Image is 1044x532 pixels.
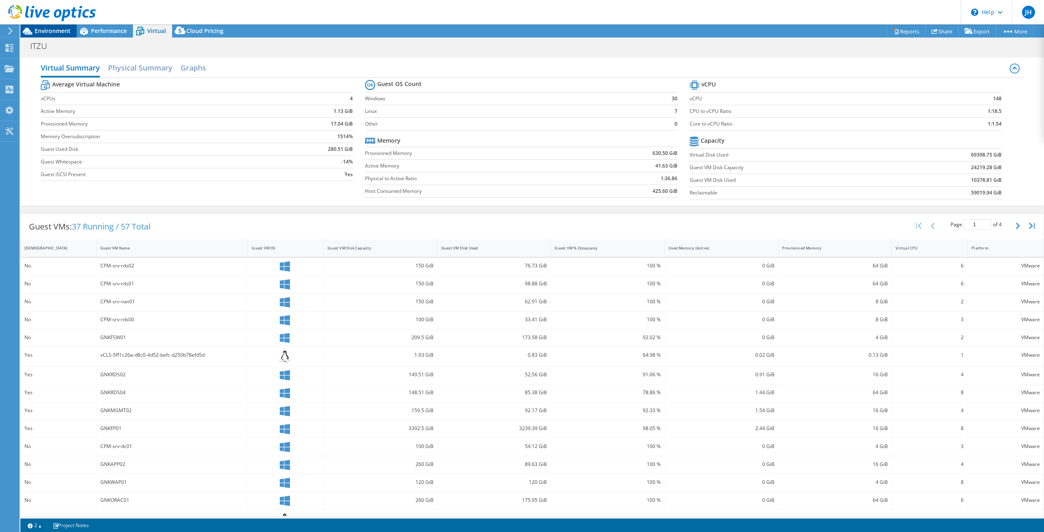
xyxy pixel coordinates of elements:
div: 98.88 GiB [441,279,547,288]
div: 33.41 GiB [441,315,547,324]
div: 4 GiB [782,442,888,451]
div: VMware [971,388,1040,397]
div: 209.5 GiB [327,333,434,342]
div: VMware [971,279,1040,288]
div: 2 [896,297,964,306]
div: 0 GiB [668,496,774,505]
div: 2 [896,514,964,523]
div: 1.93 GiB [327,351,434,360]
div: 100 % [555,261,661,270]
span: Environment [35,27,71,35]
h1: ITZU [27,42,60,51]
div: VMware [971,370,1040,379]
div: 100 % [555,442,661,451]
div: 3392.5 GiB [327,424,434,433]
b: 41.63 GiB [655,162,677,170]
label: Guest VM Disk Used [690,176,894,184]
b: 69398.75 GiB [971,151,1002,159]
div: GNKRDS04 [100,388,244,397]
div: No [24,460,93,469]
h2: Virtual Summary [41,60,100,77]
div: 100 % [555,496,661,505]
div: 4 [896,460,964,469]
b: -14% [341,158,353,166]
div: 4 [896,370,964,379]
div: 120 GiB [327,478,434,487]
div: 100 % [555,315,661,324]
a: More [996,25,1034,38]
div: 64 GiB [782,279,888,288]
div: Guest VM % Occupancy [555,245,651,251]
div: 120 GiB [441,478,547,487]
span: 4 [999,221,1002,228]
div: [DEMOGRAPHIC_DATA] [24,245,83,251]
div: 8 GiB [782,297,888,306]
div: No [24,279,93,288]
div: 6 [896,261,964,270]
div: 16 GiB [782,424,888,433]
h2: Graphs [181,60,206,76]
div: CPM-srv-nav01 [100,297,244,306]
b: 7 [675,107,677,115]
div: 92.02 % [555,333,661,342]
div: 100 % [555,478,661,487]
div: 3239.39 GiB [441,424,547,433]
div: 0 GiB [668,315,774,324]
div: 2 GiB [782,514,888,523]
div: VMware [971,424,1040,433]
div: 175.95 GiB [441,496,547,505]
label: Guest Used Disk [41,145,278,153]
label: CPU to vCPU Ratio [690,107,931,115]
div: 16 GiB [782,370,888,379]
label: Active Memory [365,162,586,170]
div: 100 GiB [327,442,434,451]
div: 92.33 % [555,406,661,415]
svg: \n [971,9,978,16]
div: No [24,496,93,505]
label: Other [365,120,648,128]
h2: Physical Summary [108,60,173,76]
div: 173.58 GiB [441,333,547,342]
div: 4 GiB [782,478,888,487]
div: 260 GiB [327,460,434,469]
div: CPM-srv-rds00 [100,315,244,324]
b: 280.51 GiB [328,145,353,153]
div: VMware [971,261,1040,270]
div: 0.13 GiB [782,351,888,360]
div: Guest VM Name [100,245,234,251]
label: Provisioned Memory [365,149,586,157]
label: Memory Oversubscription [41,132,278,141]
label: Virtual Disk Used [690,151,894,159]
div: 2.44 GiB [668,424,774,433]
div: 1.54 GiB [668,406,774,415]
label: Host Consumed Memory [365,187,586,195]
div: 0 GiB [668,297,774,306]
a: Export [958,25,996,38]
div: 76.73 GiB [441,261,547,270]
div: 149.51 GiB [327,370,434,379]
div: Guest VM Disk Used [441,245,537,251]
div: 0 GiB [668,279,774,288]
span: JH [1022,6,1035,19]
div: 0.03 GiB [668,514,774,523]
div: 0 GiB [668,442,774,451]
div: GNKFSW01 [100,333,244,342]
div: Yes [24,370,93,379]
label: Reclaimable [690,189,894,197]
b: 4 [350,95,353,103]
div: 8 [896,478,964,487]
div: VMware [971,406,1040,415]
div: 91.06 % [555,370,661,379]
b: 1:18.5 [988,107,1002,115]
span: Cloud Pricing [186,27,223,35]
div: 100 % [555,279,661,288]
div: 85.38 GiB [441,388,547,397]
div: 89.63 GiB [441,460,547,469]
div: GNKMGMT02 [100,406,244,415]
div: 2 [896,333,964,342]
b: Memory [377,137,400,145]
div: 6 [896,496,964,505]
label: Physical to Active Ratio [365,174,586,183]
div: No [24,261,93,270]
b: 10378.81 GiB [971,176,1002,184]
